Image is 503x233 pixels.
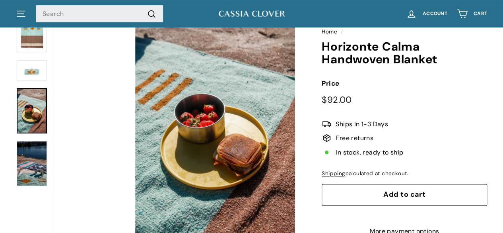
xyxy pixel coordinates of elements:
span: Add to cart [383,190,425,199]
input: Search [36,5,163,23]
nav: breadcrumbs [322,27,487,36]
h1: Horizonte Calma Handwoven Blanket [322,40,487,66]
button: Add to cart [322,184,487,206]
img: Horizonte Calma Handwoven Blanket [17,7,47,52]
a: Home [322,28,337,35]
span: $92.00 [322,94,352,106]
span: Ships In 1-3 Days [336,119,388,129]
span: Free returns [336,133,373,143]
label: Price [322,78,487,89]
span: / [339,28,345,35]
a: Cart [452,2,492,25]
div: calculated at checkout. [322,169,487,178]
a: Horizonte Calma Handwoven Blanket [17,141,47,186]
a: Horizonte Calma Handwoven Blanket [17,88,47,133]
img: Horizonte Calma Handwoven Blanket [17,60,47,80]
span: In stock, ready to ship [336,147,403,158]
img: Horizonte Calma Handwoven Blanket [17,141,47,186]
span: Cart [474,11,487,16]
span: Account [423,11,447,16]
a: Shipping [322,170,345,177]
a: Account [401,2,452,25]
a: Horizonte Calma Handwoven Blanket [17,7,47,53]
